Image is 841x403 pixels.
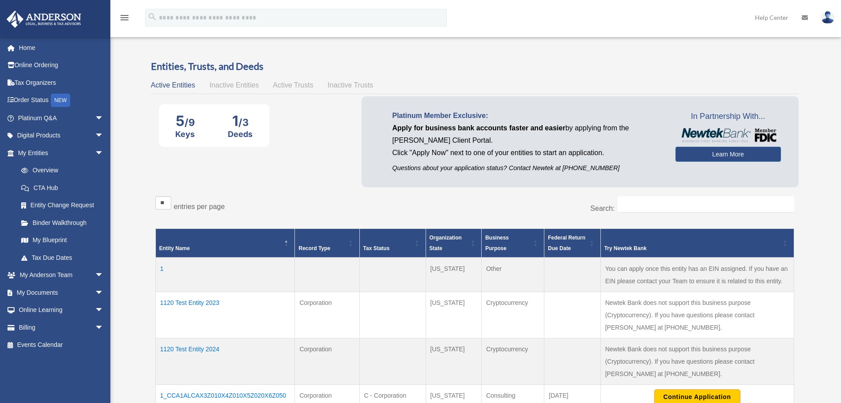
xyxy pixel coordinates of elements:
p: Platinum Member Exclusive: [392,110,662,122]
span: arrow_drop_down [95,109,113,127]
a: Binder Walkthrough [12,214,113,232]
a: Overview [12,162,108,179]
td: 1120 Test Entity 2023 [155,292,295,338]
th: Business Purpose: Activate to sort [482,229,544,258]
a: menu [119,15,130,23]
a: Online Ordering [6,57,117,74]
a: My Blueprint [12,232,113,249]
td: 1120 Test Entity 2024 [155,338,295,385]
div: Keys [175,129,195,139]
a: Tax Organizers [6,74,117,91]
i: search [147,12,157,22]
span: /3 [238,117,249,128]
span: arrow_drop_down [95,266,113,285]
div: Deeds [228,129,253,139]
span: Record Type [298,245,330,251]
a: Digital Productsarrow_drop_down [6,127,117,144]
span: In Partnership With... [675,110,781,124]
span: /9 [185,117,195,128]
span: Tax Status [363,245,390,251]
img: User Pic [821,11,834,24]
img: NewtekBankLogoSM.png [680,128,777,142]
td: You can apply once this entity has an EIN assigned. If you have an EIN please contact your Team t... [600,258,794,292]
span: Inactive Trusts [328,81,373,89]
span: arrow_drop_down [95,301,113,319]
div: NEW [51,94,70,107]
td: Corporation [295,292,359,338]
td: Newtek Bank does not support this business purpose (Cryptocurrency). If you have questions please... [600,338,794,385]
td: Cryptocurrency [482,292,544,338]
span: arrow_drop_down [95,319,113,337]
span: Apply for business bank accounts faster and easier [392,124,566,132]
span: Inactive Entities [209,81,259,89]
span: arrow_drop_down [95,144,113,162]
th: Try Newtek Bank : Activate to sort [600,229,794,258]
span: Federal Return Due Date [548,235,585,251]
label: Search: [590,205,615,212]
a: Learn More [675,147,781,162]
span: Active Entities [151,81,195,89]
img: Anderson Advisors Platinum Portal [4,11,84,28]
a: Entity Change Request [12,197,113,214]
a: My Entitiesarrow_drop_down [6,144,113,162]
div: 5 [175,112,195,129]
i: menu [119,12,130,23]
th: Record Type: Activate to sort [295,229,359,258]
a: Platinum Q&Aarrow_drop_down [6,109,117,127]
th: Organization State: Activate to sort [426,229,482,258]
a: My Documentsarrow_drop_down [6,284,117,301]
span: Business Purpose [485,235,509,251]
label: entries per page [174,203,225,210]
span: Active Trusts [273,81,313,89]
a: Tax Due Dates [12,249,113,266]
div: 1 [228,112,253,129]
td: Corporation [295,338,359,385]
a: Online Learningarrow_drop_down [6,301,117,319]
p: Click "Apply Now" next to one of your entities to start an application. [392,147,662,159]
p: Questions about your application status? Contact Newtek at [PHONE_NUMBER] [392,163,662,174]
a: Events Calendar [6,336,117,354]
span: Entity Name [159,245,190,251]
th: Tax Status: Activate to sort [359,229,426,258]
a: Billingarrow_drop_down [6,319,117,336]
th: Federal Return Due Date: Activate to sort [544,229,600,258]
td: [US_STATE] [426,258,482,292]
h3: Entities, Trusts, and Deeds [151,60,799,73]
td: Newtek Bank does not support this business purpose (Cryptocurrency). If you have questions please... [600,292,794,338]
a: Home [6,39,117,57]
td: [US_STATE] [426,338,482,385]
td: Cryptocurrency [482,338,544,385]
a: My Anderson Teamarrow_drop_down [6,266,117,284]
th: Entity Name: Activate to invert sorting [155,229,295,258]
span: arrow_drop_down [95,127,113,145]
td: [US_STATE] [426,292,482,338]
div: Try Newtek Bank [604,243,781,254]
td: Other [482,258,544,292]
a: CTA Hub [12,179,113,197]
span: Organization State [430,235,462,251]
a: Order StatusNEW [6,91,117,110]
td: 1 [155,258,295,292]
span: arrow_drop_down [95,284,113,302]
p: by applying from the [PERSON_NAME] Client Portal. [392,122,662,147]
